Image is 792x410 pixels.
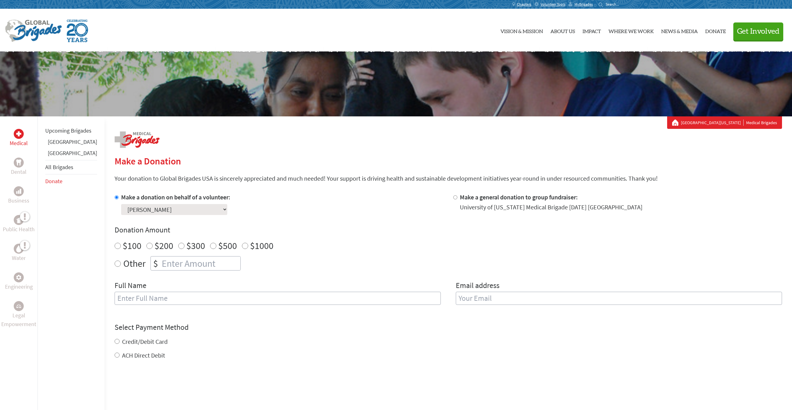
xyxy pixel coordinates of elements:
span: Chapters [517,2,531,7]
label: Email address [456,281,499,292]
label: Make a general donation to group fundraiser: [460,193,578,201]
div: $ [151,256,160,270]
label: $300 [186,240,205,251]
a: BusinessBusiness [8,186,29,205]
p: Public Health [3,225,35,234]
h2: Make a Donation [115,155,782,167]
button: Get Involved [733,22,783,40]
span: Volunteer Tools [541,2,565,7]
a: News & Media [661,14,698,46]
label: ACH Direct Debit [122,351,165,359]
input: Search... [606,2,623,7]
label: Credit/Debit Card [122,338,168,345]
input: Enter Full Name [115,292,441,305]
a: Public HealthPublic Health [3,215,35,234]
a: [GEOGRAPHIC_DATA] [48,149,97,157]
a: Legal EmpowermentLegal Empowerment [1,301,36,329]
label: $200 [155,240,173,251]
div: Business [14,186,24,196]
a: DentalDental [11,158,27,176]
img: Legal Empowerment [16,304,21,308]
input: Your Email [456,292,782,305]
li: Upcoming Brigades [45,124,97,138]
span: Get Involved [737,28,780,35]
li: Donate [45,174,97,188]
img: Public Health [16,217,21,223]
p: Water [12,254,26,262]
div: Engineering [14,272,24,282]
div: Medical [14,129,24,139]
a: [GEOGRAPHIC_DATA] [48,138,97,145]
label: $100 [123,240,141,251]
p: Medical [10,139,28,148]
img: Water [16,245,21,252]
img: Medical [16,131,21,136]
div: Dental [14,158,24,168]
h4: Select Payment Method [115,322,782,332]
iframe: reCAPTCHA [115,372,209,397]
a: All Brigades [45,164,73,171]
div: Water [14,244,24,254]
img: Business [16,189,21,194]
a: Where We Work [608,14,654,46]
div: University of [US_STATE] Medical Brigade [DATE] [GEOGRAPHIC_DATA] [460,203,642,212]
a: Upcoming Brigades [45,127,91,134]
div: Public Health [14,215,24,225]
label: $500 [218,240,237,251]
p: Legal Empowerment [1,311,36,329]
img: Global Brigades Celebrating 20 Years [67,20,88,42]
a: MedicalMedical [10,129,28,148]
a: Impact [583,14,601,46]
span: MyBrigades [574,2,593,7]
label: Other [123,256,145,271]
a: WaterWater [12,244,26,262]
p: Dental [11,168,27,176]
label: Make a donation on behalf of a volunteer: [121,193,230,201]
div: Legal Empowerment [14,301,24,311]
p: Business [8,196,29,205]
a: [GEOGRAPHIC_DATA][US_STATE] [681,120,744,126]
li: All Brigades [45,160,97,174]
a: Donate [705,14,726,46]
a: About Us [550,14,575,46]
a: EngineeringEngineering [5,272,33,291]
li: Ghana [45,138,97,149]
div: Medical Brigades [672,120,777,126]
label: $1000 [250,240,273,251]
a: Donate [45,178,62,185]
img: Dental [16,159,21,165]
img: Engineering [16,275,21,280]
input: Enter Amount [160,256,240,270]
li: Panama [45,149,97,160]
label: Full Name [115,281,146,292]
p: Your donation to Global Brigades USA is sincerely appreciated and much needed! Your support is dr... [115,174,782,183]
h4: Donation Amount [115,225,782,235]
img: logo-medical.png [115,131,160,148]
p: Engineering [5,282,33,291]
img: Global Brigades Logo [5,20,62,42]
a: Vision & Mission [500,14,543,46]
